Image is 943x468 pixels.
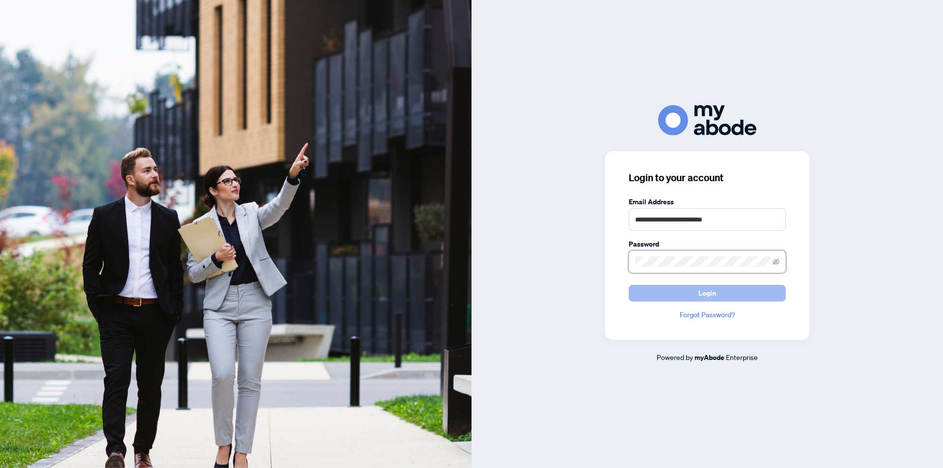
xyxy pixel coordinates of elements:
[629,285,786,302] button: Login
[657,353,693,361] span: Powered by
[726,353,758,361] span: Enterprise
[758,256,770,268] keeper-lock: Open Keeper Popup
[629,196,786,207] label: Email Address
[698,285,716,301] span: Login
[629,309,786,320] a: Forgot Password?
[773,258,779,265] span: eye-invisible
[629,239,786,249] label: Password
[629,171,786,185] h3: Login to your account
[694,352,724,363] a: myAbode
[658,105,756,135] img: ma-logo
